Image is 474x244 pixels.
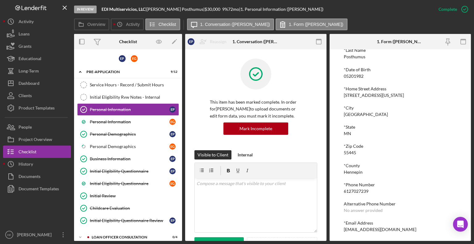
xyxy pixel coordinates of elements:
[19,146,36,159] div: Checklist
[3,77,71,89] button: Dashboard
[344,131,351,136] div: MN
[19,89,32,103] div: Clients
[344,86,457,91] div: *Home Street Address
[185,35,233,48] button: EPReassign
[169,119,176,125] div: E G
[3,121,71,133] button: People
[77,128,179,140] a: Personal DemographicsEP
[90,218,169,223] div: Initial Eligibility Questionnaire Review
[344,54,365,59] div: Posthumus
[90,156,169,161] div: Business Information
[344,201,457,206] div: Alternative Phone Number
[344,227,416,232] div: [EMAIL_ADDRESS][DOMAIN_NAME]
[74,19,109,30] button: Overview
[169,143,176,150] div: E G
[3,146,71,158] button: Checklist
[3,28,71,40] button: Loans
[169,168,176,174] div: E P
[194,150,231,159] button: Visible to Client
[169,156,176,162] div: E P
[239,7,323,12] div: | 1. Personal Information ([PERSON_NAME])
[228,7,239,12] div: 72 mo
[344,48,457,53] div: *Last Name
[86,70,162,74] div: Pre-Application
[77,214,179,227] a: Initial Eligibility Questionnaire ReviewEP
[344,182,457,187] div: *Phone Number
[90,132,169,137] div: Personal Demographics
[289,22,343,27] label: 1. Form ([PERSON_NAME])
[159,22,176,27] label: Checklist
[169,106,176,113] div: E P
[19,77,39,91] div: Dashboard
[74,6,97,13] div: In Review
[3,158,71,170] button: History
[77,91,179,103] a: Initial Eligibility Rvw Notes - Internal
[344,208,383,213] div: No answer provided
[19,183,59,196] div: Document Templates
[90,181,169,186] div: Initial Eligibility Questionnaire
[3,102,71,114] a: Product Templates
[166,70,177,74] div: 9 / 12
[205,7,222,12] div: $30,000
[77,177,179,190] a: Initial Eligibility QuestionnaireEG
[87,22,105,27] label: Overview
[197,150,228,159] div: Visible to Client
[3,170,71,183] button: Documents
[19,102,55,116] div: Product Templates
[19,170,40,184] div: Documents
[3,40,71,52] a: Grants
[344,189,368,194] div: 6127027239
[210,35,227,48] div: Reassign
[200,22,270,27] label: 1. Conversation ([PERSON_NAME])
[3,133,71,146] button: Project Overview
[222,7,228,12] div: 9 %
[77,165,179,177] a: Initial Eligibility QuestionnaireEP
[102,6,145,12] b: EDI Multiservicios, LLC
[3,89,71,102] button: Clients
[344,221,457,225] div: *Email Address
[187,19,274,30] button: 1. Conversation ([PERSON_NAME])
[77,79,179,91] a: Service Hours - Record / Submit Hours
[223,122,288,135] button: Mark Incomplete
[131,55,138,62] div: E G
[19,15,34,29] div: Activity
[344,67,457,72] div: *Date of Birth
[77,202,179,214] a: Childcare Evaluation
[90,206,179,211] div: Childcare Evaluation
[90,193,179,198] div: Initial Review
[90,82,179,87] div: Service Hours - Record / Submit Hours
[77,103,179,116] a: Personal InformationEP
[19,28,30,42] div: Loans
[90,144,169,149] div: Personal Demographics
[90,169,169,174] div: Initial Eligibility Questionnaire
[19,40,31,54] div: Grants
[169,180,176,187] div: E G
[169,217,176,224] div: E P
[3,52,71,65] button: Educational
[119,39,137,44] div: Checklist
[276,19,347,30] button: 1. Form ([PERSON_NAME])
[19,52,41,66] div: Educational
[188,38,194,45] div: E P
[169,131,176,137] div: E P
[238,150,253,159] div: Internal
[453,217,468,232] div: Open Intercom Messenger
[377,39,424,44] div: 1. Form ([PERSON_NAME])
[147,7,205,12] div: [PERSON_NAME] Posthumus |
[3,183,71,195] button: Document Templates
[77,153,179,165] a: Business InformationEP
[3,15,71,28] button: Activity
[239,122,272,135] div: Mark Incomplete
[19,158,33,172] div: History
[77,116,179,128] a: Personal InformationEG
[90,119,169,124] div: Personal Information
[210,99,302,119] p: This item has been marked complete. In order for [PERSON_NAME] to upload documents or edit form d...
[344,163,457,168] div: *County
